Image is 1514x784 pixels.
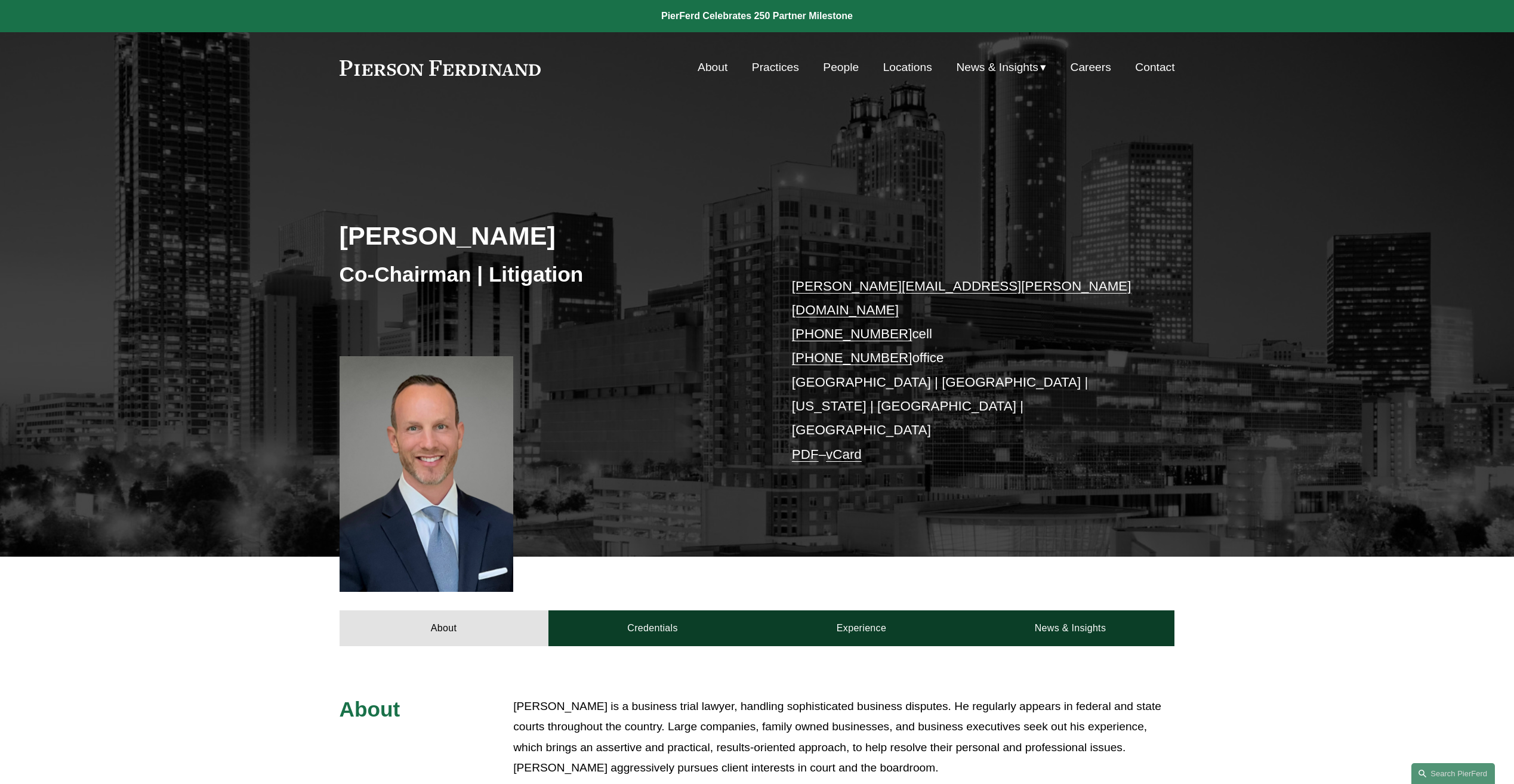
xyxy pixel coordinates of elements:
[1071,56,1111,79] a: Careers
[823,56,859,79] a: People
[792,326,912,341] a: [PHONE_NUMBER]
[513,696,1174,779] p: [PERSON_NAME] is a business trial lawyer, handling sophisticated business disputes. He regularly ...
[698,56,727,79] a: About
[792,279,1131,317] a: [PERSON_NAME][EMAIL_ADDRESS][PERSON_NAME][DOMAIN_NAME]
[340,261,757,288] h3: Co-Chairman | Litigation
[883,56,932,79] a: Locations
[340,610,548,646] a: About
[792,274,1140,467] p: cell office [GEOGRAPHIC_DATA] | [GEOGRAPHIC_DATA] | [US_STATE] | [GEOGRAPHIC_DATA] | [GEOGRAPHIC_...
[340,697,400,721] span: About
[548,610,757,646] a: Credentials
[956,56,1046,79] a: folder dropdown
[826,447,862,462] a: vCard
[1411,763,1495,784] a: Search this site
[757,610,966,646] a: Experience
[792,447,819,462] a: PDF
[340,220,757,251] h2: [PERSON_NAME]
[1135,56,1174,79] a: Contact
[752,56,799,79] a: Practices
[966,610,1174,646] a: News & Insights
[956,57,1038,78] span: News & Insights
[792,350,912,365] a: [PHONE_NUMBER]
